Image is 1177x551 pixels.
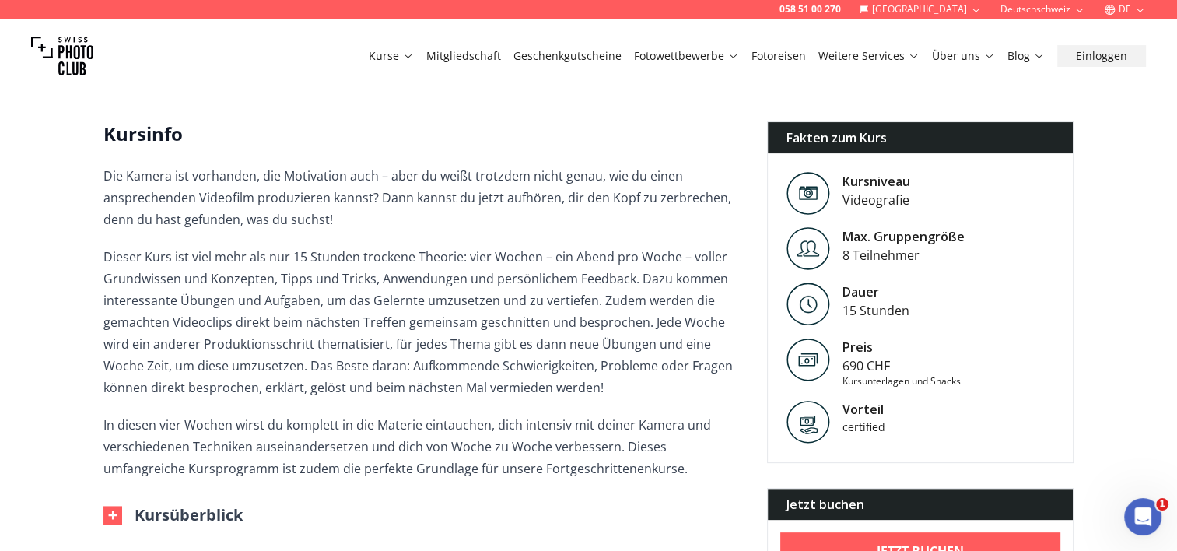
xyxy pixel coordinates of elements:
div: 15 Stunden [842,301,909,320]
a: 058 51 00 270 [779,3,841,16]
div: certified [842,419,975,435]
div: Max. Gruppengröße [842,227,965,246]
div: 8 Teilnehmer [842,246,965,265]
iframe: Intercom live chat [1124,498,1161,535]
img: Level [786,172,830,215]
div: Fakten zum Kurs [768,122,1074,153]
a: Weitere Services [818,48,920,64]
a: Über uns [932,48,995,64]
button: Fotowettbewerbe [628,45,745,67]
button: Blog [1001,45,1051,67]
p: Dieser Kurs ist viel mehr als nur 15 Stunden trockene Theorie: vier Wochen – ein Abend pro Woche ... [103,246,742,398]
a: Geschenkgutscheine [513,48,622,64]
img: Swiss photo club [31,25,93,87]
div: Kursunterlagen und Snacks [842,375,961,388]
img: Preis [786,338,830,381]
div: Jetzt buchen [768,489,1074,520]
img: Outline Close [103,506,122,525]
div: Kursniveau [842,172,910,191]
button: Weitere Services [812,45,926,67]
div: Vorteil [842,400,975,419]
div: 690 CHF [842,356,961,375]
button: Fotoreisen [745,45,812,67]
a: Kurse [369,48,414,64]
button: Kurse [363,45,420,67]
button: Einloggen [1057,45,1146,67]
img: Vorteil [786,400,830,444]
a: Blog [1007,48,1045,64]
button: Über uns [926,45,1001,67]
div: Videografie [842,191,910,209]
p: Die Kamera ist vorhanden, die Motivation auch – aber du weißt trotzdem nicht genau, wie du einen ... [103,165,742,230]
a: Fotoreisen [751,48,806,64]
a: Mitgliedschaft [426,48,501,64]
div: Dauer [842,283,909,301]
img: Level [786,283,830,325]
button: Mitgliedschaft [420,45,507,67]
div: Preis [842,338,961,356]
h2: Kursinfo [103,121,742,146]
button: Geschenkgutscheine [507,45,628,67]
span: 1 [1156,498,1168,511]
p: In diesen vier Wochen wirst du komplett in die Materie eintauchen, dich intensiv mit deiner Kamer... [103,414,742,479]
img: Level [786,227,830,270]
a: Fotowettbewerbe [634,48,739,64]
button: Kursüberblick [103,504,243,526]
